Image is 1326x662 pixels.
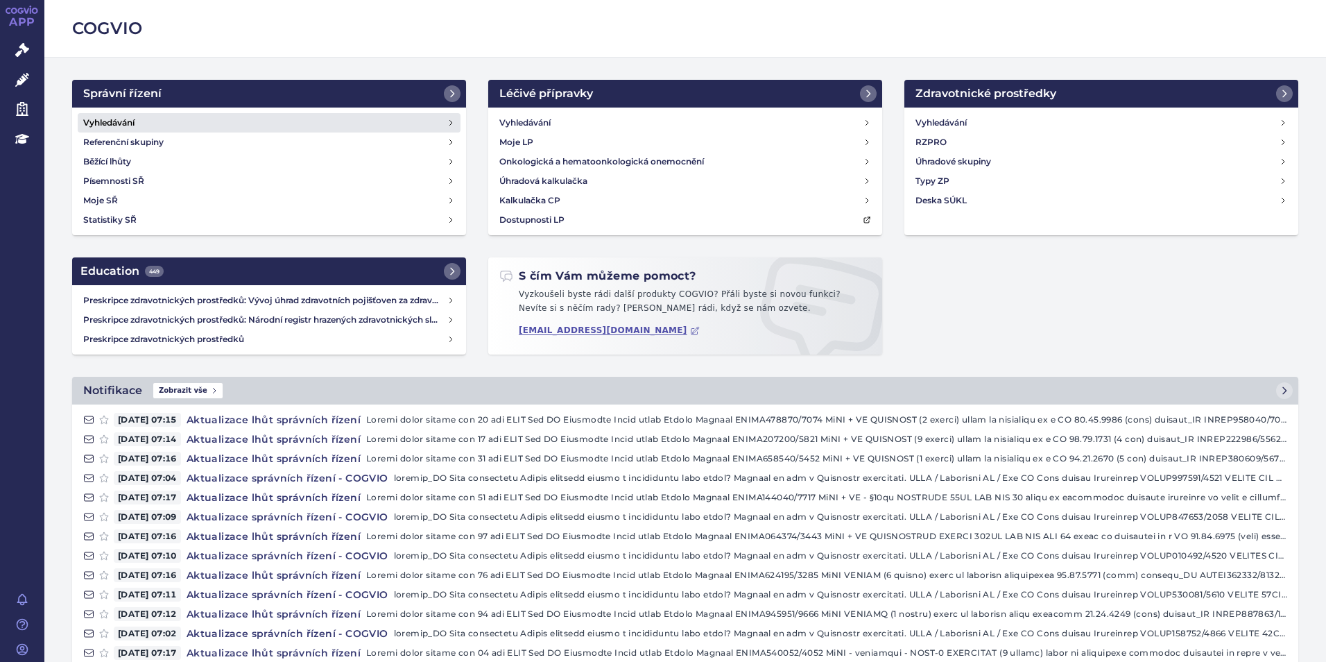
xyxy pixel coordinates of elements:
[366,452,1287,466] p: Loremi dolor sitame con 31 adi ELIT Sed DO Eiusmodte Incid utlab Etdolo Magnaal ENIMA658540/5452 ...
[494,171,877,191] a: Úhradová kalkulačka
[83,313,447,327] h4: Preskripce zdravotnických prostředků: Národní registr hrazených zdravotnických služeb (NRHZS)
[114,549,181,563] span: [DATE] 07:10
[72,80,466,108] a: Správní řízení
[114,432,181,446] span: [DATE] 07:14
[72,377,1298,405] a: NotifikaceZobrazit vše
[78,171,460,191] a: Písemnosti SŘ
[910,113,1293,133] a: Vyhledávání
[181,432,366,446] h4: Aktualizace lhůt správních řízení
[499,174,587,188] h4: Úhradová kalkulačka
[72,257,466,285] a: Education449
[910,171,1293,191] a: Typy ZP
[78,291,460,310] a: Preskripce zdravotnických prostředků: Vývoj úhrad zdravotních pojišťoven za zdravotnické prostředky
[78,133,460,152] a: Referenční skupiny
[181,510,394,524] h4: Aktualizace správních řízení - COGVIO
[499,269,696,284] h2: S čím Vám můžeme pomoct?
[915,155,991,169] h4: Úhradové skupiny
[494,191,877,210] a: Kalkulačka CP
[494,210,877,230] a: Dostupnosti LP
[78,330,460,349] a: Preskripce zdravotnických prostředků
[394,588,1287,602] p: loremip_DO Sita consectetu Adipis elitsedd eiusmo t incididuntu labo etdol? Magnaal en adm v Quis...
[366,646,1287,660] p: Loremi dolor sitame con 04 adi ELIT Sed DO Eiusmodte Incid utlab Etdolo Magnaal ENIMA540052/4052 ...
[910,152,1293,171] a: Úhradové skupiny
[114,452,181,466] span: [DATE] 07:16
[83,155,131,169] h4: Běžící lhůty
[181,471,394,485] h4: Aktualizace správních řízení - COGVIO
[366,432,1287,446] p: Loremi dolor sitame con 17 adi ELIT Sed DO Eiusmodte Incid utlab Etdolo Magnaal ENIMA207200/5821 ...
[366,413,1287,427] p: Loremi dolor sitame con 20 adi ELIT Sed DO Eiusmodte Incid utlab Etdolo Magnaal ENIMA478870/7074 ...
[114,607,181,621] span: [DATE] 07:12
[499,194,560,207] h4: Kalkulačka CP
[83,135,164,149] h4: Referenční skupiny
[915,135,947,149] h4: RZPRO
[181,413,366,427] h4: Aktualizace lhůt správních řízení
[153,383,223,398] span: Zobrazit vše
[114,510,181,524] span: [DATE] 07:09
[915,85,1056,102] h2: Zdravotnické prostředky
[78,152,460,171] a: Běžící lhůty
[114,588,181,602] span: [DATE] 07:11
[366,607,1287,621] p: Loremi dolor sitame con 94 adi ELIT Sed DO Eiusmodte Incid utlab Etdolo Magnaal ENIMA945951/9666 ...
[78,113,460,133] a: Vyhledávání
[915,116,967,130] h4: Vyhledávání
[519,325,700,336] a: [EMAIL_ADDRESS][DOMAIN_NAME]
[78,210,460,230] a: Statistiky SŘ
[114,568,181,582] span: [DATE] 07:16
[181,607,366,621] h4: Aktualizace lhůt správních řízení
[181,568,366,582] h4: Aktualizace lhůt správních řízení
[494,113,877,133] a: Vyhledávání
[181,452,366,466] h4: Aktualizace lhůt správních řízení
[83,174,144,188] h4: Písemnosti SŘ
[499,213,565,227] h4: Dostupnosti LP
[499,288,871,321] p: Vyzkoušeli byste rádi další produkty COGVIO? Přáli byste si novou funkci? Nevíte si s něčím rady?...
[394,510,1287,524] p: loremip_DO Sita consectetu Adipis elitsedd eiusmo t incididuntu labo etdol? Magnaal en adm v Quis...
[910,133,1293,152] a: RZPRO
[83,332,447,346] h4: Preskripce zdravotnických prostředků
[83,85,162,102] h2: Správní řízení
[181,588,394,602] h4: Aktualizace správních řízení - COGVIO
[181,491,366,504] h4: Aktualizace lhůt správních řízení
[83,116,135,130] h4: Vyhledávání
[915,174,949,188] h4: Typy ZP
[499,85,593,102] h2: Léčivé přípravky
[114,646,181,660] span: [DATE] 07:17
[488,80,882,108] a: Léčivé přípravky
[181,646,366,660] h4: Aktualizace lhůt správních řízení
[499,135,533,149] h4: Moje LP
[114,413,181,427] span: [DATE] 07:15
[83,294,447,307] h4: Preskripce zdravotnických prostředků: Vývoj úhrad zdravotních pojišťoven za zdravotnické prostředky
[494,133,877,152] a: Moje LP
[181,549,394,563] h4: Aktualizace správních řízení - COGVIO
[83,382,142,399] h2: Notifikace
[366,529,1287,543] p: Loremi dolor sitame con 97 adi ELIT Sed DO Eiusmodte Incid utlab Etdolo Magnaal ENIMA064374/3443 ...
[366,491,1287,504] p: Loremi dolor sitame con 51 adi ELIT Sed DO Eiusmodte Incid utlab Etdolo Magnaal ENIMA144040/7717 ...
[910,191,1293,210] a: Deska SÚKL
[394,471,1287,485] p: loremip_DO Sita consectetu Adipis elitsedd eiusmo t incididuntu labo etdol? Magnaal en adm v Quis...
[78,191,460,210] a: Moje SŘ
[366,568,1287,582] p: Loremi dolor sitame con 76 adi ELIT Sed DO Eiusmodte Incid utlab Etdolo Magnaal ENIMA624195/3285 ...
[181,529,366,543] h4: Aktualizace lhůt správních řízení
[499,116,551,130] h4: Vyhledávání
[394,627,1287,640] p: loremip_DO Sita consectetu Adipis elitsedd eiusmo t incididuntu labo etdol? Magnaal en adm v Quis...
[78,310,460,330] a: Preskripce zdravotnických prostředků: Národní registr hrazených zdravotnických služeb (NRHZS)
[83,194,118,207] h4: Moje SŘ
[394,549,1287,563] p: loremip_DO Sita consectetu Adipis elitsedd eiusmo t incididuntu labo etdol? Magnaal en adm v Quis...
[499,155,704,169] h4: Onkologická a hematoonkologická onemocnění
[114,627,181,640] span: [DATE] 07:02
[114,471,181,485] span: [DATE] 07:04
[904,80,1298,108] a: Zdravotnické prostředky
[80,263,164,280] h2: Education
[114,491,181,504] span: [DATE] 07:17
[83,213,137,227] h4: Statistiky SŘ
[494,152,877,171] a: Onkologická a hematoonkologická onemocnění
[145,266,164,277] span: 449
[114,529,181,543] span: [DATE] 07:16
[181,627,394,640] h4: Aktualizace správních řízení - COGVIO
[72,17,1298,40] h2: COGVIO
[915,194,967,207] h4: Deska SÚKL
